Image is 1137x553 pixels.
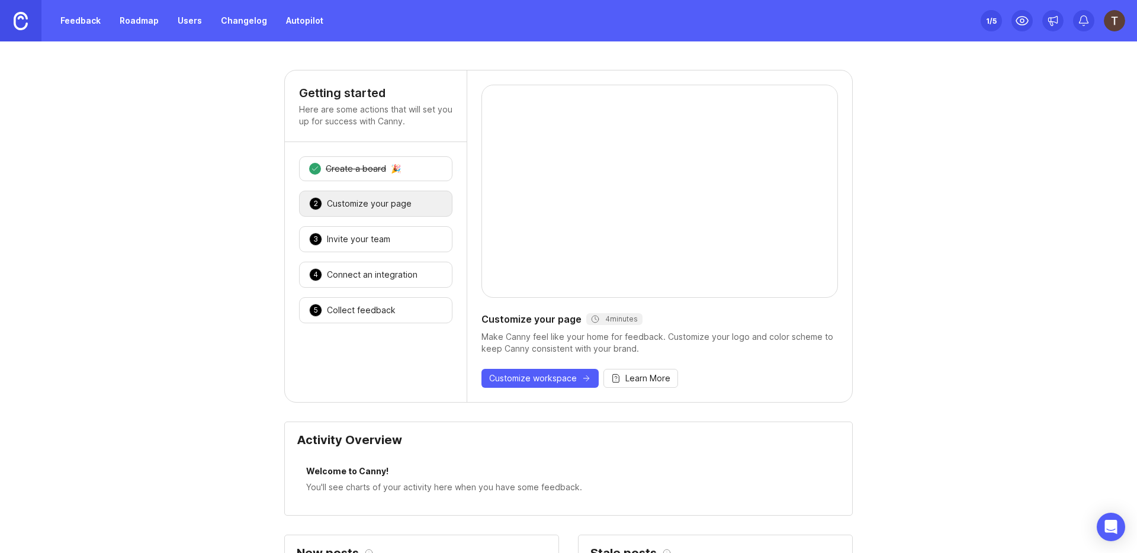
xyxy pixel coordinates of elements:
a: Changelog [214,10,274,31]
a: Roadmap [113,10,166,31]
div: 3 [309,233,322,246]
div: 1 /5 [986,12,997,29]
div: Welcome to Canny! [306,465,831,481]
h4: Getting started [299,85,452,101]
button: Customize workspace [481,369,599,388]
div: Make Canny feel like your home for feedback. Customize your logo and color scheme to keep Canny c... [481,331,838,355]
div: Open Intercom Messenger [1097,513,1125,541]
span: Customize workspace [489,372,577,384]
div: 4 minutes [591,314,638,324]
div: Create a board [326,163,386,175]
a: Users [171,10,209,31]
a: Feedback [53,10,108,31]
div: Invite your team [327,233,390,245]
p: Here are some actions that will set you up for success with Canny. [299,104,452,127]
div: 5 [309,304,322,317]
div: Customize your page [481,312,838,326]
button: Learn More [603,369,678,388]
a: Autopilot [279,10,330,31]
button: 1/5 [981,10,1002,31]
div: You'll see charts of your activity here when you have some feedback. [306,481,831,494]
span: Learn More [625,372,670,384]
div: 🎉 [391,165,401,173]
div: Activity Overview [297,434,840,455]
div: Connect an integration [327,269,417,281]
div: 4 [309,268,322,281]
div: 2 [309,197,322,210]
div: Customize your page [327,198,412,210]
div: Collect feedback [327,304,396,316]
img: Canny Home [14,12,28,30]
img: Timothy Klint [1104,10,1125,31]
